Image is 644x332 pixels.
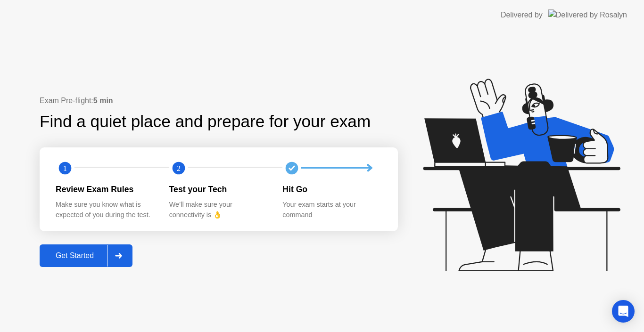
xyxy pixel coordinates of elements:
[282,200,381,220] div: Your exam starts at your command
[177,163,181,172] text: 2
[42,251,107,260] div: Get Started
[501,9,543,21] div: Delivered by
[56,183,154,195] div: Review Exam Rules
[40,109,372,134] div: Find a quiet place and prepare for your exam
[93,97,113,105] b: 5 min
[612,300,635,323] div: Open Intercom Messenger
[40,95,398,106] div: Exam Pre-flight:
[169,200,268,220] div: We’ll make sure your connectivity is 👌
[63,163,67,172] text: 1
[282,183,381,195] div: Hit Go
[56,200,154,220] div: Make sure you know what is expected of you during the test.
[40,244,132,267] button: Get Started
[169,183,268,195] div: Test your Tech
[548,9,627,20] img: Delivered by Rosalyn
